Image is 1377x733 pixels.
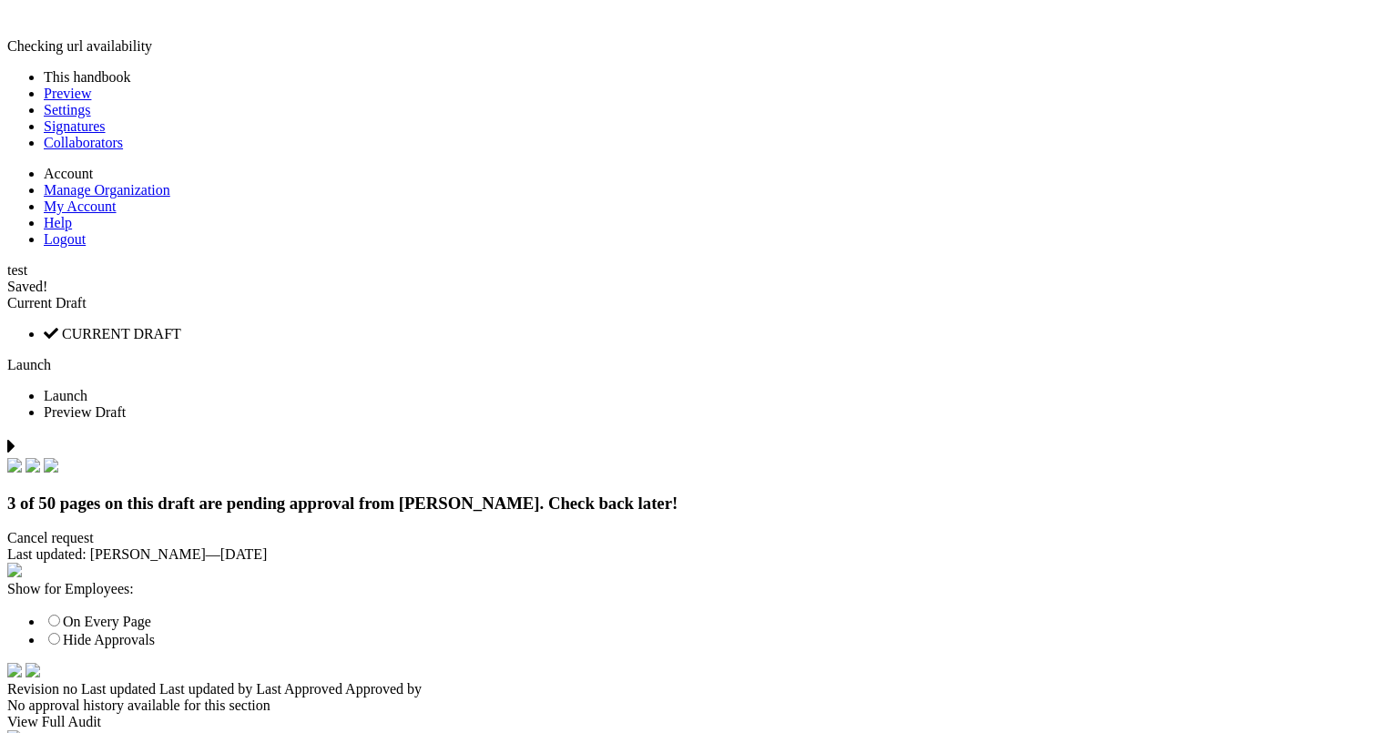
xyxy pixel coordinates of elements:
a: Preview [44,86,91,101]
span: Last Approved [256,681,342,697]
a: Help [44,215,72,230]
img: time.svg [7,663,22,677]
span: [DATE] [220,546,268,562]
a: Collaborators [44,135,123,150]
img: eye_approvals.svg [7,563,22,577]
a: Launch [7,357,51,372]
span: Show for Employees: [7,581,134,596]
a: Settings [44,102,91,117]
span: Last updated: [7,546,87,562]
input: On Every Page [48,615,60,626]
span: 3 of 50 pages [7,494,100,513]
img: check.svg [44,458,58,473]
img: arrow-down-white.svg [25,663,40,677]
span: Launch [44,388,87,403]
img: check.svg [7,458,22,473]
input: Hide Approvals [48,633,60,645]
span: Cancel request [7,530,94,545]
span: on this draft are pending approval from [PERSON_NAME]. Check back later! [105,494,678,513]
li: Account [44,166,1370,182]
span: Checking url availability [7,38,152,54]
a: Logout [44,231,86,247]
div: View Full Audit [7,714,1370,730]
label: On Every Page [44,614,151,629]
img: check.svg [25,458,40,473]
span: Last updated by [159,681,252,697]
a: Signatures [44,118,106,134]
span: CURRENT DRAFT [62,326,181,341]
span: Last updated [81,681,156,697]
a: Manage Organization [44,182,170,198]
span: Preview Draft [44,404,126,420]
span: [PERSON_NAME] [90,546,206,562]
li: This handbook [44,69,1370,86]
span: Saved! [7,279,47,294]
label: Hide Approvals [44,632,155,647]
span: Current Draft [7,295,87,311]
span: No approval history available for this section [7,697,270,713]
span: Revision no [7,681,77,697]
span: test [7,262,27,278]
span: Approved by [345,681,422,697]
div: — [7,546,1370,563]
a: My Account [44,199,117,214]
